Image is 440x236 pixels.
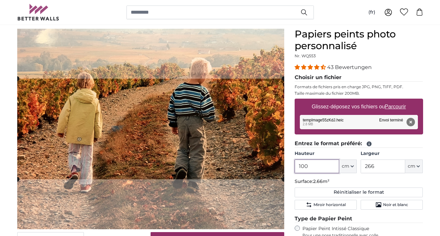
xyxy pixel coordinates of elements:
[295,53,316,58] span: Nr. WQ553
[295,64,327,70] span: 4.40 stars
[295,91,423,96] p: Taille maximale du fichier 200MB.
[385,104,406,109] u: Parcourir
[327,64,372,70] span: 43 Bewertungen
[405,160,423,173] button: cm
[408,163,415,170] span: cm
[17,4,60,21] img: Betterwalls
[295,187,423,197] button: Réinitialiser le format
[295,140,423,148] legend: Entrez le format préféré:
[295,150,357,157] label: Hauteur
[295,200,357,210] button: Miroir horizontal
[313,202,346,207] span: Miroir horizontal
[361,150,423,157] label: Largeur
[363,7,380,18] button: (fr)
[295,74,423,82] legend: Choisir un fichier
[313,178,329,184] span: 2.66m²
[361,200,423,210] button: Noir et blanc
[295,178,423,185] p: Surface:
[295,28,423,52] h1: Papiers peints photo personnalisé
[309,100,408,113] label: Glissez-déposez vos fichiers ou
[339,160,357,173] button: cm
[342,163,349,170] span: cm
[295,84,423,90] p: Formats de fichiers pris en charge JPG, PNG, TIFF, PDF.
[383,202,408,207] span: Noir et blanc
[295,215,423,223] legend: Type de Papier Peint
